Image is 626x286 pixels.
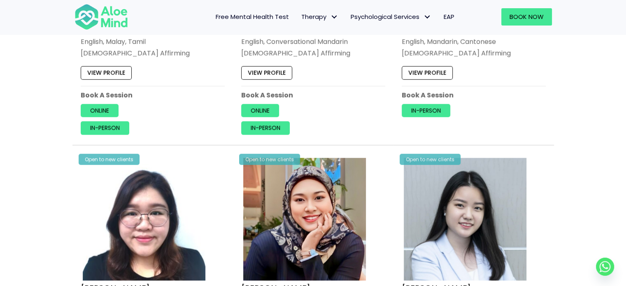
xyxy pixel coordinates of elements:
span: Book Now [510,12,544,21]
a: View profile [402,66,453,79]
p: English, Conversational Mandarin [241,37,385,47]
div: In-Person, Online [81,25,225,35]
a: Book Now [501,8,552,26]
nav: Menu [139,8,461,26]
a: Online [241,104,279,117]
a: In-person [81,121,129,135]
div: Open to new clients [79,154,140,165]
span: EAP [444,12,454,21]
img: Aloe mind Logo [74,3,128,30]
p: Book A Session [402,90,546,100]
div: Open to new clients [400,154,461,165]
a: In-person [241,121,290,135]
img: Wei Shan_Profile-300×300 [83,158,205,281]
div: In-Person [402,25,546,35]
div: In-Person, Online [241,25,385,35]
a: EAP [438,8,461,26]
span: Therapy [301,12,338,21]
span: Psychological Services [351,12,431,21]
a: Psychological ServicesPsychological Services: submenu [344,8,438,26]
img: Yen Li Clinical Psychologist [404,158,526,281]
div: Open to new clients [239,154,300,165]
div: [DEMOGRAPHIC_DATA] Affirming [81,49,225,58]
div: [DEMOGRAPHIC_DATA] Affirming [402,49,546,58]
a: View profile [241,66,292,79]
a: Free Mental Health Test [209,8,295,26]
div: [DEMOGRAPHIC_DATA] Affirming [241,49,385,58]
span: Psychological Services: submenu [421,11,433,23]
p: Book A Session [81,90,225,100]
a: TherapyTherapy: submenu [295,8,344,26]
a: View profile [81,66,132,79]
span: Free Mental Health Test [216,12,289,21]
p: English, Malay, Tamil [81,37,225,47]
a: In-person [402,104,450,117]
img: Yasmin Clinical Psychologist [243,158,366,281]
a: Online [81,104,119,117]
p: Book A Session [241,90,385,100]
span: Therapy: submenu [328,11,340,23]
a: Whatsapp [596,258,614,276]
p: English, Mandarin, Cantonese [402,37,546,47]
